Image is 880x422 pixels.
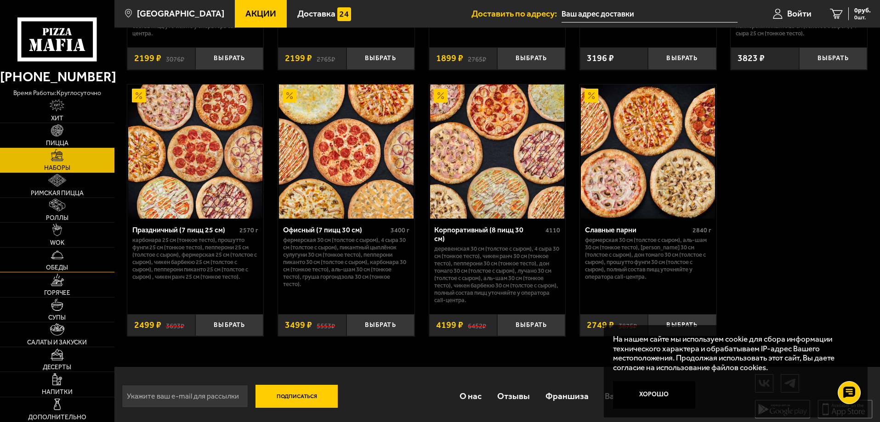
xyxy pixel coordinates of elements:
span: 2570 г [239,226,258,234]
span: Салаты и закуски [27,339,87,346]
button: Подписаться [255,385,338,408]
input: Ваш адрес доставки [562,6,738,23]
img: Славные парни [581,84,715,219]
span: 3196 ₽ [587,54,614,63]
span: Дополнительно [28,414,86,421]
a: АкционныйПраздничный (7 пицц 25 см) [127,84,264,219]
button: Выбрать [497,47,565,70]
s: 3693 ₽ [166,321,184,330]
span: 4110 [545,226,560,234]
span: 2840 г [693,226,711,234]
a: Отзывы [489,381,538,411]
span: 0 шт. [854,15,871,20]
span: 2749 ₽ [587,321,614,330]
span: 4199 ₽ [436,321,463,330]
img: Акционный [585,89,598,102]
span: Хит [51,115,63,122]
span: Доставка [297,9,335,18]
img: Акционный [434,89,448,102]
a: АкционныйСлавные парни [580,84,716,219]
span: 2199 ₽ [134,54,161,63]
s: 5553 ₽ [317,321,335,330]
span: 3400 г [391,226,409,234]
button: Выбрать [346,314,414,337]
a: О нас [451,381,489,411]
span: Супы [48,315,66,321]
div: Праздничный (7 пицц 25 см) [132,225,238,234]
p: Карбонара 25 см (тонкое тесто), Прошутто Фунги 25 см (тонкое тесто), Пепперони 25 см (толстое с с... [132,236,259,281]
button: Выбрать [346,47,414,70]
span: 2499 ₽ [134,321,161,330]
span: Напитки [42,389,73,395]
img: Акционный [132,89,146,102]
span: 3499 ₽ [285,321,312,330]
span: 2199 ₽ [285,54,312,63]
p: Фермерская 30 см (толстое с сыром), Аль-Шам 30 см (тонкое тесто), [PERSON_NAME] 30 см (толстое с ... [585,236,711,281]
img: Офисный (7 пицц 30 см) [279,84,413,219]
a: АкционныйКорпоративный (8 пицц 30 см) [429,84,566,219]
span: Акции [245,9,276,18]
span: 3823 ₽ [738,54,765,63]
s: 3076 ₽ [166,54,184,63]
img: Акционный [283,89,296,102]
s: 3875 ₽ [619,321,637,330]
button: Выбрать [799,47,867,70]
button: Выбрать [648,314,716,337]
span: 1899 ₽ [436,54,463,63]
div: Офисный (7 пицц 30 см) [283,225,388,234]
span: Наборы [44,165,70,171]
div: Славные парни [585,225,690,234]
button: Выбрать [497,314,565,337]
s: 2765 ₽ [317,54,335,63]
span: Обеды [46,264,68,271]
a: Франшиза [538,381,596,411]
span: Десерты [43,364,71,371]
img: Корпоративный (8 пицц 30 см) [430,84,564,219]
s: 6452 ₽ [468,321,486,330]
p: Деревенская 30 см (толстое с сыром), 4 сыра 30 см (тонкое тесто), Чикен Ранч 30 см (тонкое тесто)... [434,245,561,304]
span: Роллы [46,215,68,221]
button: Выбрать [648,47,716,70]
p: На нашем сайте мы используем cookie для сбора информации технического характера и обрабатываем IP... [613,334,853,372]
img: Праздничный (7 пицц 25 см) [128,84,262,219]
span: Горячее [44,290,70,296]
span: 0 руб. [854,7,871,14]
s: 2765 ₽ [468,54,486,63]
div: Корпоративный (8 пицц 30 см) [434,225,544,243]
a: АкционныйОфисный (7 пицц 30 см) [278,84,414,219]
input: Укажите ваш e-mail для рассылки [122,385,248,408]
button: Выбрать [195,47,263,70]
span: Римская пицца [31,190,84,197]
button: Выбрать [195,314,263,337]
p: Фермерская 30 см (толстое с сыром), 4 сыра 30 см (толстое с сыром), Пикантный цыплёнок сулугуни 3... [283,236,409,288]
img: 15daf4d41897b9f0e9f617042186c801.svg [337,7,351,21]
a: Вакансии [597,381,651,411]
span: Пицца [46,140,68,146]
span: Войти [787,9,812,18]
span: WOK [50,240,64,246]
span: [GEOGRAPHIC_DATA] [137,9,224,18]
button: Хорошо [613,381,696,409]
span: Доставить по адресу: [471,9,562,18]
